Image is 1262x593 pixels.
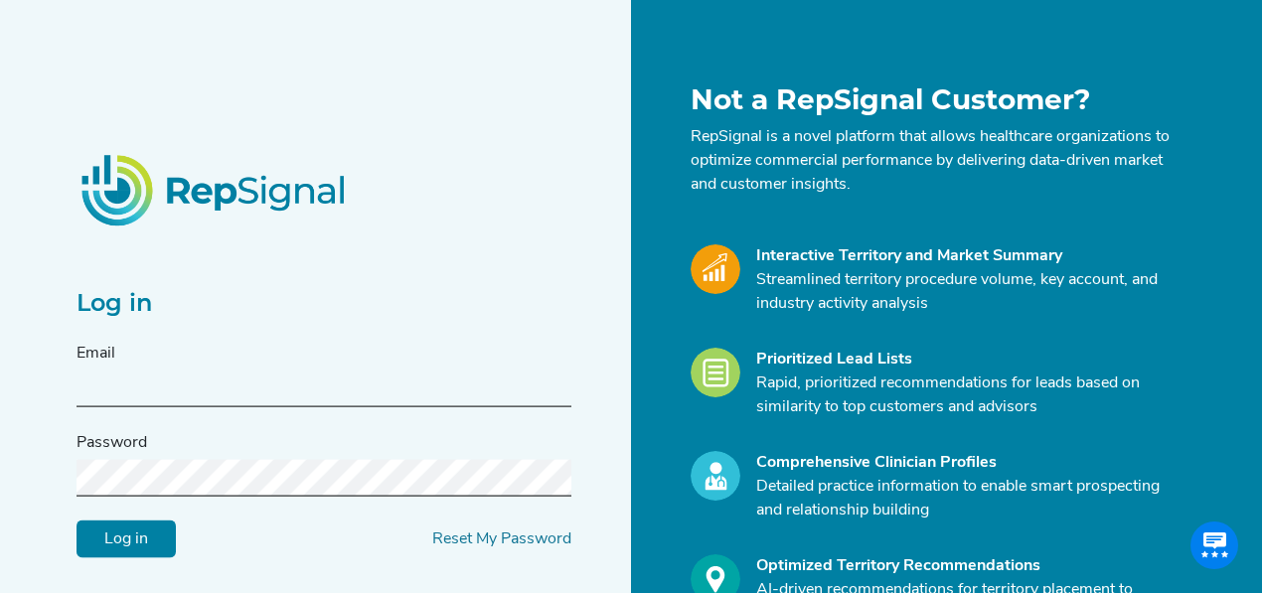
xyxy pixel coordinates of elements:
div: Comprehensive Clinician Profiles [756,451,1174,475]
img: Profile_Icon.739e2aba.svg [691,451,740,501]
p: RepSignal is a novel platform that allows healthcare organizations to optimize commercial perform... [691,125,1174,197]
label: Email [77,342,115,366]
p: Detailed practice information to enable smart prospecting and relationship building [756,475,1174,522]
img: Leads_Icon.28e8c528.svg [691,348,740,397]
label: Password [77,431,147,455]
p: Streamlined territory procedure volume, key account, and industry activity analysis [756,268,1174,316]
a: Reset My Password [432,531,571,547]
img: RepSignalLogo.20539ed3.png [57,130,373,249]
h1: Not a RepSignal Customer? [691,83,1174,117]
p: Rapid, prioritized recommendations for leads based on similarity to top customers and advisors [756,371,1174,419]
h2: Log in [77,289,571,318]
img: Market_Icon.a700a4ad.svg [691,244,740,294]
div: Prioritized Lead Lists [756,348,1174,371]
div: Interactive Territory and Market Summary [756,244,1174,268]
div: Optimized Territory Recommendations [756,554,1174,578]
input: Log in [77,520,176,558]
